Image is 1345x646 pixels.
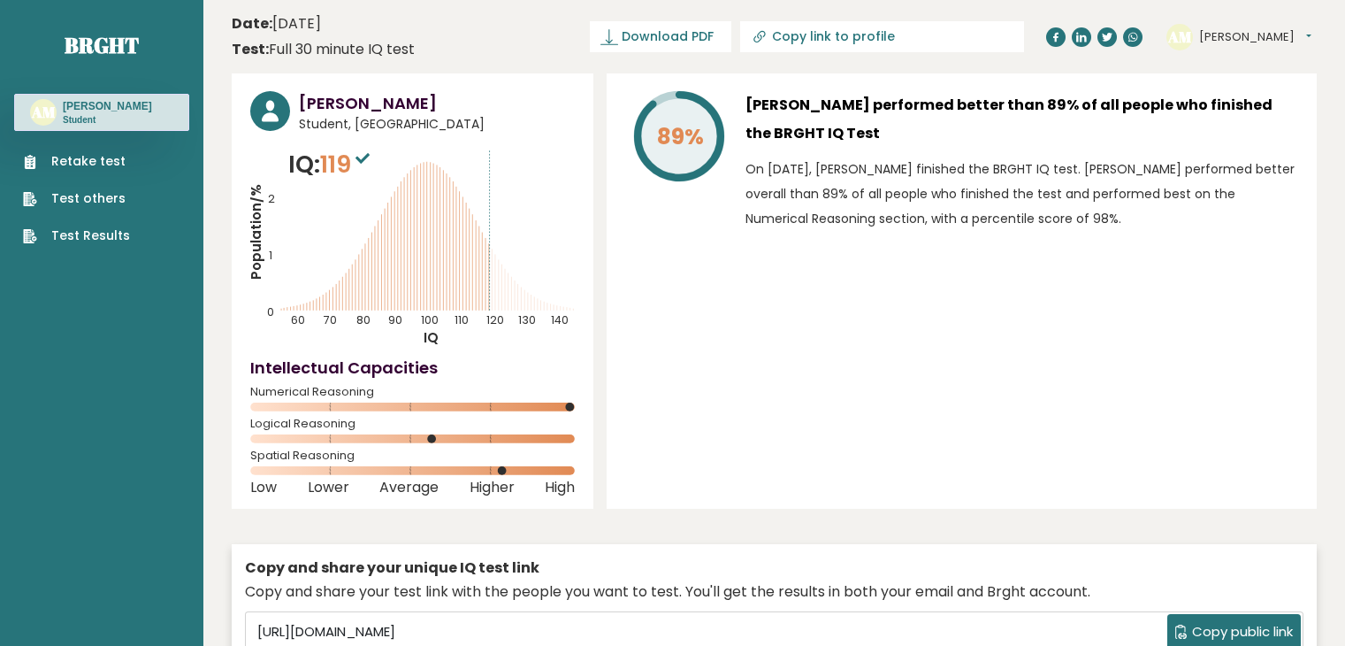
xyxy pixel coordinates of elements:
span: Lower [308,484,349,491]
button: [PERSON_NAME] [1199,28,1311,46]
time: [DATE] [232,13,321,35]
text: AM [1167,26,1192,46]
h4: Intellectual Capacities [250,356,575,380]
span: 119 [320,148,374,181]
tspan: 100 [421,312,439,327]
h3: [PERSON_NAME] [63,99,152,113]
tspan: 140 [551,312,569,327]
span: Copy public link [1192,622,1293,642]
tspan: 130 [518,312,536,327]
p: On [DATE], [PERSON_NAME] finished the BRGHT IQ test. [PERSON_NAME] performed better overall than ... [745,157,1298,231]
div: Copy and share your test link with the people you want to test. You'll get the results in both yo... [245,581,1303,603]
tspan: 89% [657,121,704,152]
a: Download PDF [590,21,731,52]
tspan: 60 [292,312,306,327]
tspan: 70 [324,312,337,327]
p: IQ: [288,147,374,182]
a: Retake test [23,152,130,171]
span: Student, [GEOGRAPHIC_DATA] [299,115,575,134]
span: Download PDF [622,27,714,46]
h3: [PERSON_NAME] performed better than 89% of all people who finished the BRGHT IQ Test [745,91,1298,148]
text: AM [31,102,56,122]
span: High [545,484,575,491]
p: Student [63,114,152,127]
tspan: 0 [267,304,274,319]
a: Test others [23,189,130,208]
tspan: Population/% [247,184,265,280]
tspan: IQ [424,328,439,347]
span: Average [379,484,439,491]
tspan: 110 [455,312,469,327]
span: Low [250,484,277,491]
span: Numerical Reasoning [250,388,575,396]
tspan: 120 [486,312,504,327]
tspan: 2 [268,191,275,206]
span: Spatial Reasoning [250,452,575,459]
b: Test: [232,39,269,59]
span: Logical Reasoning [250,420,575,427]
div: Copy and share your unique IQ test link [245,558,1303,579]
a: Test Results [23,227,130,245]
div: Full 30 minute IQ test [232,39,415,60]
tspan: 1 [269,248,272,263]
tspan: 80 [356,312,371,327]
a: Brght [65,31,139,59]
b: Date: [232,13,272,34]
h3: [PERSON_NAME] [299,91,575,115]
span: Higher [470,484,515,491]
tspan: 90 [388,312,402,327]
